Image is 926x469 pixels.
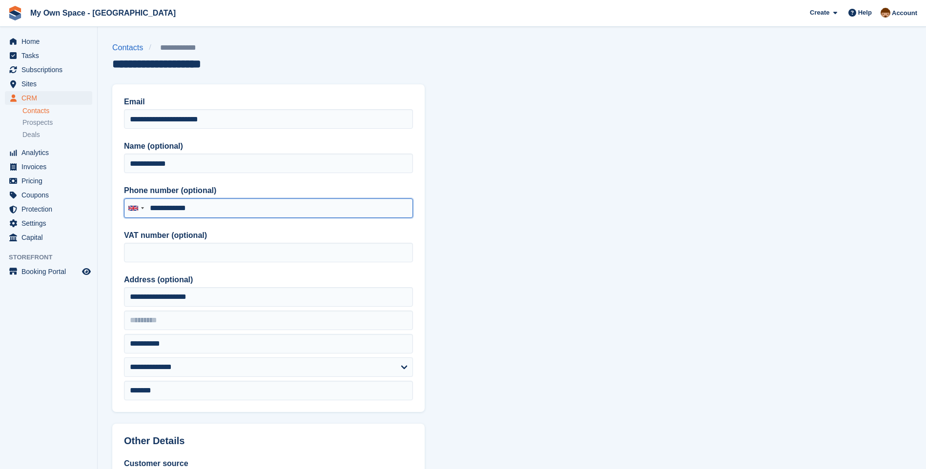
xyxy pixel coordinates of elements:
[21,216,80,230] span: Settings
[22,106,92,116] a: Contacts
[22,118,53,127] span: Prospects
[5,174,92,188] a: menu
[124,274,413,286] label: Address (optional)
[892,8,917,18] span: Account
[22,130,92,140] a: Deals
[22,117,92,128] a: Prospects
[124,185,413,196] label: Phone number (optional)
[5,188,92,202] a: menu
[5,160,92,174] a: menu
[21,188,80,202] span: Coupons
[22,130,40,139] span: Deals
[5,91,92,105] a: menu
[5,146,92,159] a: menu
[21,146,80,159] span: Analytics
[858,8,872,18] span: Help
[9,253,97,262] span: Storefront
[21,91,80,105] span: CRM
[810,8,829,18] span: Create
[21,77,80,91] span: Sites
[8,6,22,20] img: stora-icon-8386f47178a22dfd0bd8f6a31ec36ba5ce8667c1dd55bd0f319d3a0aa187defe.svg
[124,140,413,152] label: Name (optional)
[124,230,413,241] label: VAT number (optional)
[124,199,147,217] div: United Kingdom: +44
[112,42,219,54] nav: breadcrumbs
[5,77,92,91] a: menu
[881,8,890,18] img: Paula Harris
[21,35,80,48] span: Home
[5,63,92,77] a: menu
[21,49,80,62] span: Tasks
[21,160,80,174] span: Invoices
[21,202,80,216] span: Protection
[21,174,80,188] span: Pricing
[21,63,80,77] span: Subscriptions
[124,96,413,108] label: Email
[112,42,149,54] a: Contacts
[5,35,92,48] a: menu
[5,202,92,216] a: menu
[5,231,92,244] a: menu
[5,265,92,278] a: menu
[124,435,413,447] h2: Other Details
[21,265,80,278] span: Booking Portal
[81,266,92,277] a: Preview store
[21,231,80,244] span: Capital
[5,49,92,62] a: menu
[5,216,92,230] a: menu
[26,5,180,21] a: My Own Space - [GEOGRAPHIC_DATA]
